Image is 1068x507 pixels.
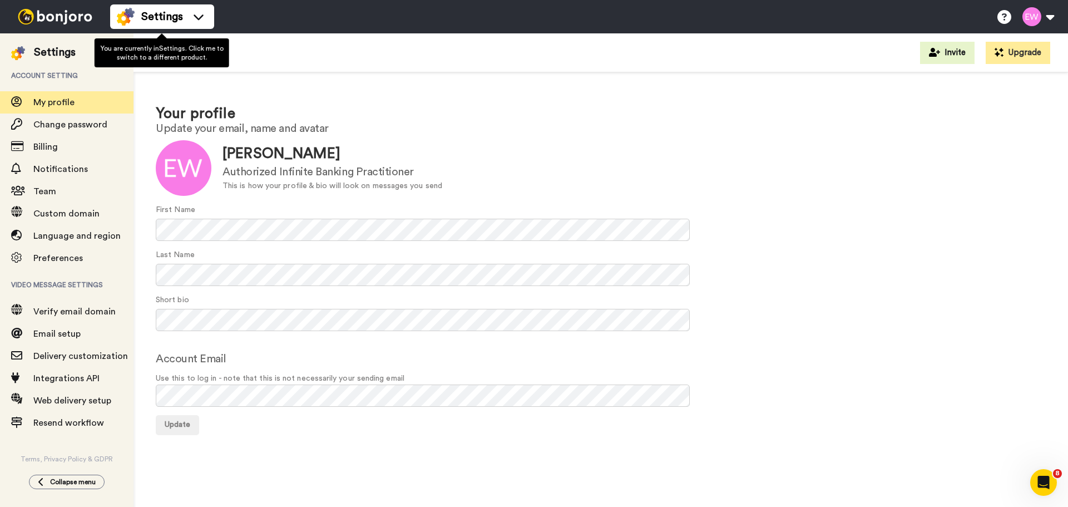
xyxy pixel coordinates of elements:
img: settings-colored.svg [117,8,135,26]
button: Collapse menu [29,475,105,489]
span: Notifications [33,165,88,174]
div: Authorized Infinite Banking Practitioner [222,164,442,180]
label: Account Email [156,351,226,367]
span: Update [165,421,190,429]
span: Billing [33,142,58,151]
button: Upgrade [986,42,1050,64]
span: Custom domain [33,209,100,218]
span: Resend workflow [33,419,104,427]
span: You are currently in Settings . Click me to switch to a different product. [100,45,223,61]
h2: Update your email, name and avatar [156,122,1046,135]
div: [PERSON_NAME] [222,144,442,164]
span: Team [33,187,56,196]
img: settings-colored.svg [11,46,25,60]
span: Settings [141,9,183,24]
span: Web delivery setup [33,396,111,405]
span: Preferences [33,254,83,263]
label: Last Name [156,249,195,261]
label: First Name [156,204,195,216]
span: Change password [33,120,107,129]
span: Email setup [33,329,81,338]
span: Verify email domain [33,307,116,316]
button: Update [156,415,199,435]
span: Use this to log in - note that this is not necessarily your sending email [156,373,1046,385]
h1: Your profile [156,106,1046,122]
div: Settings [34,45,76,60]
button: Invite [920,42,975,64]
span: Delivery customization [33,352,128,361]
iframe: Intercom live chat [1030,469,1057,496]
img: bj-logo-header-white.svg [13,9,97,24]
div: This is how your profile & bio will look on messages you send [222,180,442,192]
span: My profile [33,98,75,107]
span: Integrations API [33,374,100,383]
span: Language and region [33,232,121,240]
span: Collapse menu [50,478,96,486]
label: Short bio [156,294,189,306]
span: 8 [1053,469,1062,478]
